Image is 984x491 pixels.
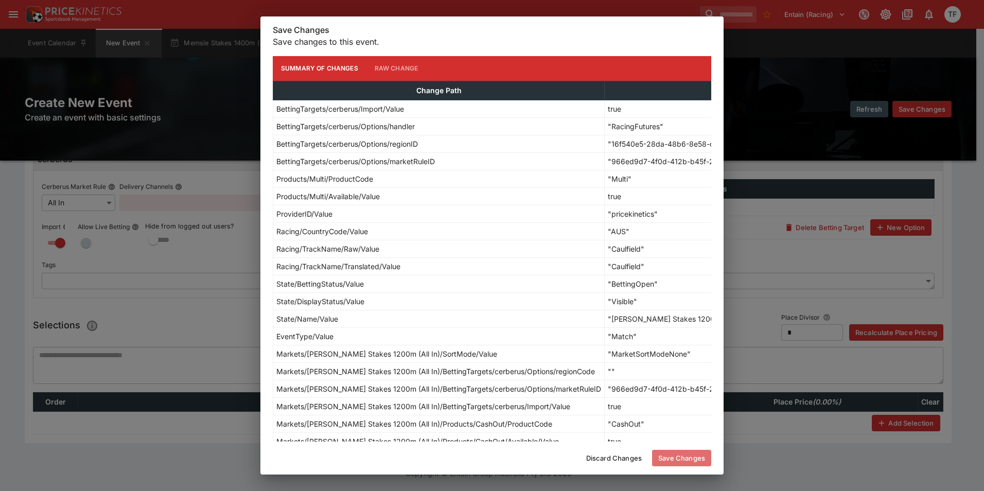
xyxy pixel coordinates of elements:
[605,205,861,222] td: "pricekinetics"
[276,156,435,167] p: BettingTargets/cerberus/Options/marketRuleID
[273,56,366,81] button: Summary of Changes
[580,450,648,466] button: Discard Changes
[605,397,861,415] td: true
[605,222,861,240] td: "AUS"
[605,362,861,380] td: ""
[605,275,861,292] td: "BettingOpen"
[605,135,861,152] td: "16f540e5-28da-48b6-8e58-dfeee94b42c2"
[605,415,861,432] td: "CashOut"
[605,292,861,310] td: "Visible"
[366,56,427,81] button: Raw Change
[276,348,497,359] p: Markets/[PERSON_NAME] Stakes 1200m (All In)/SortMode/Value
[276,138,418,149] p: BettingTargets/cerberus/Options/regionID
[276,313,338,324] p: State/Name/Value
[276,401,570,412] p: Markets/[PERSON_NAME] Stakes 1200m (All In)/BettingTargets/cerberus/Import/Value
[605,257,861,275] td: "Caulfield"
[276,226,368,237] p: Racing/CountryCode/Value
[605,152,861,170] td: "966ed9d7-4f0d-412b-b45f-21f5b6c55cfd"
[276,243,379,254] p: Racing/TrackName/Raw/Value
[605,117,861,135] td: "RacingFutures"
[276,366,595,377] p: Markets/[PERSON_NAME] Stakes 1200m (All In)/BettingTargets/cerberus/Options/regionCode
[276,296,364,307] p: State/DisplayStatus/Value
[276,103,404,114] p: BettingTargets/cerberus/Import/Value
[276,261,400,272] p: Racing/TrackName/Translated/Value
[276,191,380,202] p: Products/Multi/Available/Value
[273,25,711,36] h6: Save Changes
[605,345,861,362] td: "MarketSortModeNone"
[273,36,711,48] p: Save changes to this event.
[605,380,861,397] td: "966ed9d7-4f0d-412b-b45f-21f5b6c55cfd"
[605,100,861,117] td: true
[605,432,861,450] td: true
[276,383,601,394] p: Markets/[PERSON_NAME] Stakes 1200m (All In)/BettingTargets/cerberus/Options/marketRuleID
[276,436,559,447] p: Markets/[PERSON_NAME] Stakes 1200m (All In)/Products/CashOut/Available/Value
[276,121,415,132] p: BettingTargets/cerberus/Options/handler
[605,81,861,100] th: Base Value
[276,173,373,184] p: Products/Multi/ProductCode
[276,208,332,219] p: ProviderID/Value
[276,418,552,429] p: Markets/[PERSON_NAME] Stakes 1200m (All In)/Products/CashOut/ProductCode
[605,187,861,205] td: true
[273,81,605,100] th: Change Path
[652,450,711,466] button: Save Changes
[276,278,364,289] p: State/BettingStatus/Value
[276,331,333,342] p: EventType/Value
[605,240,861,257] td: "Caulfield"
[605,170,861,187] td: "Multi"
[605,310,861,327] td: "[PERSON_NAME] Stakes 1200m (All In)"
[605,327,861,345] td: "Match"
